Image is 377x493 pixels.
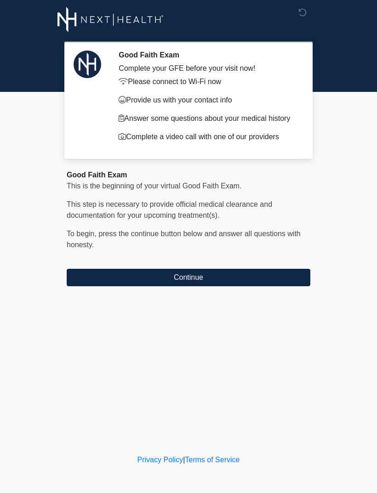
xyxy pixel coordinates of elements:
[119,76,297,87] p: Please connect to Wi-Fi now
[119,113,297,124] p: Answer some questions about your medical history
[74,51,101,78] img: Agent Avatar
[67,170,310,181] div: Good Faith Exam
[67,230,301,249] span: To begin, ﻿﻿﻿﻿﻿﻿press the continue button below and answer all questions with honesty.
[119,51,297,59] h2: Good Faith Exam
[67,269,310,286] button: Continue
[185,456,240,464] a: Terms of Service
[119,95,297,106] p: Provide us with your contact info
[67,182,242,190] span: This is the beginning of your virtual Good Faith Exam.
[119,63,297,74] div: Complete your GFE before your visit now!
[67,200,272,219] span: This step is necessary to provide official medical clearance and documentation for your upcoming ...
[183,456,185,464] a: |
[57,7,164,32] img: Next-Health Logo
[137,456,183,464] a: Privacy Policy
[119,131,297,142] p: Complete a video call with one of our providers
